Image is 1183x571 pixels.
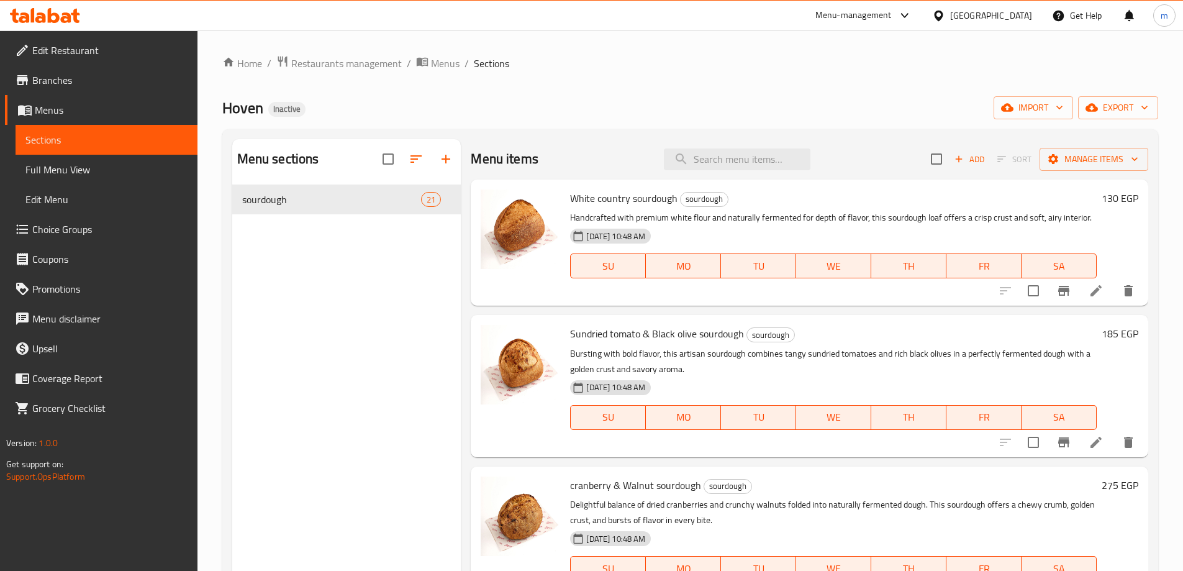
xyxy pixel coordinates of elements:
[431,144,461,174] button: Add section
[1102,477,1138,494] h6: 275 EGP
[5,363,197,393] a: Coverage Report
[651,408,716,426] span: MO
[951,257,1017,275] span: FR
[664,148,810,170] input: search
[923,146,950,172] span: Select section
[951,408,1017,426] span: FR
[815,8,892,23] div: Menu-management
[1049,427,1079,457] button: Branch-specific-item
[581,381,650,393] span: [DATE] 10:48 AM
[876,257,941,275] span: TH
[1022,254,1097,278] button: SA
[1113,427,1143,457] button: delete
[242,192,422,207] span: sourdough
[721,405,796,430] button: TU
[32,341,188,356] span: Upsell
[5,334,197,363] a: Upsell
[1089,435,1104,450] a: Edit menu item
[1102,325,1138,342] h6: 185 EGP
[801,257,866,275] span: WE
[747,328,794,342] span: sourdough
[581,231,650,242] span: [DATE] 10:48 AM
[25,192,188,207] span: Edit Menu
[268,102,306,117] div: Inactive
[5,393,197,423] a: Grocery Checklist
[16,155,197,185] a: Full Menu View
[576,408,641,426] span: SU
[6,456,63,472] span: Get support on:
[581,533,650,545] span: [DATE] 10:48 AM
[950,150,989,169] button: Add
[32,371,188,386] span: Coverage Report
[1020,278,1046,304] span: Select to update
[871,405,946,430] button: TH
[1022,405,1097,430] button: SA
[651,257,716,275] span: MO
[422,194,440,206] span: 21
[570,476,701,495] span: cranberry & Walnut sourdough
[1049,276,1079,306] button: Branch-specific-item
[570,346,1097,377] p: Bursting with bold flavor, this artisan sourdough combines tangy sundried tomatoes and rich black...
[1004,100,1063,116] span: import
[6,468,85,485] a: Support.OpsPlatform
[232,185,461,214] div: sourdough21
[950,9,1032,22] div: [GEOGRAPHIC_DATA]
[801,408,866,426] span: WE
[32,401,188,416] span: Grocery Checklist
[32,73,188,88] span: Branches
[1027,257,1092,275] span: SA
[570,210,1097,226] p: Handcrafted with premium white flour and naturally fermented for depth of flavor, this sourdough ...
[32,252,188,267] span: Coupons
[421,192,441,207] div: items
[32,311,188,326] span: Menu disclaimer
[1161,9,1168,22] span: m
[570,189,678,208] span: White country sourdough
[401,144,431,174] span: Sort sections
[237,150,319,168] h2: Menu sections
[726,257,791,275] span: TU
[16,185,197,214] a: Edit Menu
[570,324,744,343] span: Sundried tomato & Black olive sourdough
[32,43,188,58] span: Edit Restaurant
[646,254,721,278] button: MO
[946,254,1022,278] button: FR
[39,435,58,451] span: 1.0.0
[222,55,1158,71] nav: breadcrumb
[796,405,871,430] button: WE
[32,222,188,237] span: Choice Groups
[5,65,197,95] a: Branches
[232,180,461,219] nav: Menu sections
[481,477,560,556] img: cranberry & Walnut sourdough
[704,479,751,493] span: sourdough
[570,405,646,430] button: SU
[407,56,411,71] li: /
[267,56,271,71] li: /
[726,408,791,426] span: TU
[953,152,986,167] span: Add
[704,479,752,494] div: sourdough
[375,146,401,172] span: Select all sections
[5,304,197,334] a: Menu disclaimer
[474,56,509,71] span: Sections
[16,125,197,155] a: Sections
[5,214,197,244] a: Choice Groups
[871,254,946,278] button: TH
[481,190,560,269] img: White country sourdough
[268,104,306,114] span: Inactive
[1113,276,1143,306] button: delete
[1078,96,1158,119] button: export
[481,325,560,404] img: Sundried tomato & Black olive sourdough
[222,56,262,71] a: Home
[1089,283,1104,298] a: Edit menu item
[1020,429,1046,455] span: Select to update
[6,435,37,451] span: Version:
[746,327,795,342] div: sourdough
[570,254,646,278] button: SU
[416,55,460,71] a: Menus
[5,244,197,274] a: Coupons
[1049,152,1138,167] span: Manage items
[681,192,728,206] span: sourdough
[946,405,1022,430] button: FR
[465,56,469,71] li: /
